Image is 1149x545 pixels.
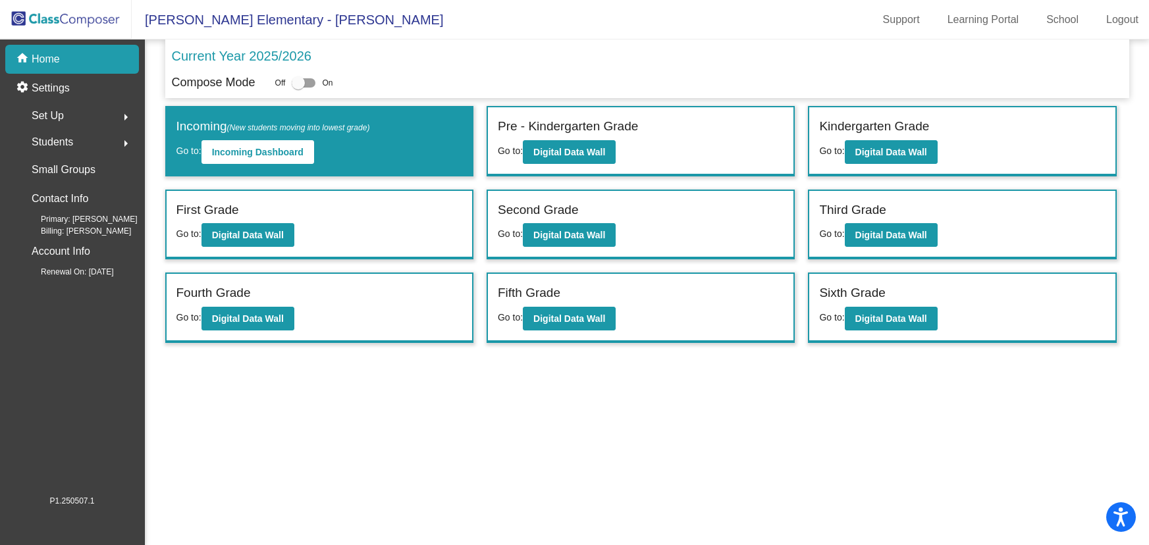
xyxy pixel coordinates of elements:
[16,51,32,67] mat-icon: home
[212,230,284,240] b: Digital Data Wall
[212,147,304,157] b: Incoming Dashboard
[16,80,32,96] mat-icon: settings
[176,228,201,239] span: Go to:
[498,312,523,323] span: Go to:
[201,140,314,164] button: Incoming Dashboard
[1036,9,1089,30] a: School
[32,133,73,151] span: Students
[937,9,1030,30] a: Learning Portal
[32,190,88,208] p: Contact Info
[819,117,929,136] label: Kindergarten Grade
[523,140,616,164] button: Digital Data Wall
[533,147,605,157] b: Digital Data Wall
[32,80,70,96] p: Settings
[855,313,927,324] b: Digital Data Wall
[176,312,201,323] span: Go to:
[32,161,95,179] p: Small Groups
[819,284,885,303] label: Sixth Grade
[201,307,294,330] button: Digital Data Wall
[172,74,255,91] p: Compose Mode
[819,312,844,323] span: Go to:
[118,109,134,125] mat-icon: arrow_right
[498,117,638,136] label: Pre - Kindergarten Grade
[32,51,60,67] p: Home
[523,223,616,247] button: Digital Data Wall
[819,145,844,156] span: Go to:
[498,145,523,156] span: Go to:
[176,117,370,136] label: Incoming
[20,213,138,225] span: Primary: [PERSON_NAME]
[212,313,284,324] b: Digital Data Wall
[855,230,927,240] b: Digital Data Wall
[1096,9,1149,30] a: Logout
[132,9,443,30] span: [PERSON_NAME] Elementary - [PERSON_NAME]
[176,201,239,220] label: First Grade
[498,201,579,220] label: Second Grade
[533,313,605,324] b: Digital Data Wall
[118,136,134,151] mat-icon: arrow_right
[201,223,294,247] button: Digital Data Wall
[819,228,844,239] span: Go to:
[819,201,886,220] label: Third Grade
[845,140,938,164] button: Digital Data Wall
[227,123,370,132] span: (New students moving into lowest grade)
[20,266,113,278] span: Renewal On: [DATE]
[533,230,605,240] b: Digital Data Wall
[498,228,523,239] span: Go to:
[498,284,560,303] label: Fifth Grade
[845,223,938,247] button: Digital Data Wall
[855,147,927,157] b: Digital Data Wall
[176,145,201,156] span: Go to:
[322,77,333,89] span: On
[20,225,131,237] span: Billing: [PERSON_NAME]
[32,107,64,125] span: Set Up
[523,307,616,330] button: Digital Data Wall
[172,46,311,66] p: Current Year 2025/2026
[275,77,286,89] span: Off
[32,242,90,261] p: Account Info
[845,307,938,330] button: Digital Data Wall
[872,9,930,30] a: Support
[176,284,251,303] label: Fourth Grade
